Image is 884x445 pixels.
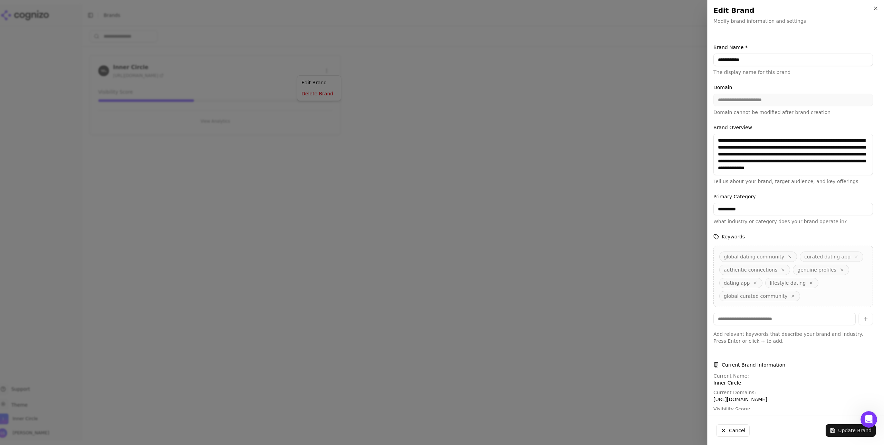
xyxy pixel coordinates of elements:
[108,3,121,16] button: Home
[713,218,873,225] p: What industry or category does your brand operate in?
[22,226,27,232] button: Emoji picker
[724,293,787,300] span: global curated community
[33,226,38,232] button: Gif picker
[118,224,129,235] button: Send a message…
[713,390,756,395] span: Current Domains:
[770,280,806,286] span: lifestyle dating
[6,212,132,224] textarea: Message…
[713,331,873,344] p: Add relevant keywords that describe your brand and industry. Press Enter or click + to add.
[713,373,749,379] span: Current Name:
[861,411,877,428] iframe: Intercom live chat
[29,4,40,15] img: Profile image for Deniz
[713,69,873,76] p: The display name for this brand
[713,379,873,386] p: Inner Circle
[713,396,873,403] p: [URL][DOMAIN_NAME]
[713,109,873,116] p: Domain cannot be modified after brand creation
[11,226,16,232] button: Upload attachment
[43,7,65,12] h1: Cognizo
[724,266,777,273] span: authentic connections
[713,124,873,131] label: Brand Overview
[826,424,876,437] button: Update Brand
[713,178,873,185] p: Tell us about your brand, target audience, and key offerings
[713,406,750,412] span: Visibility Score:
[724,253,784,260] span: global dating community
[713,233,873,240] label: Keywords
[121,3,134,15] div: Close
[713,18,806,25] p: Modify brand information and settings
[724,280,750,286] span: dating app
[20,4,31,15] img: Profile image for Alp
[797,266,836,273] span: genuine profiles
[44,226,49,232] button: Start recording
[713,361,873,368] h4: Current Brand Information
[713,44,873,51] label: Brand Name *
[716,424,750,437] button: Cancel
[713,6,878,15] h2: Edit Brand
[713,84,873,91] label: Domain
[804,253,851,260] span: curated dating app
[713,193,873,200] label: Primary Category
[4,3,18,16] button: go back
